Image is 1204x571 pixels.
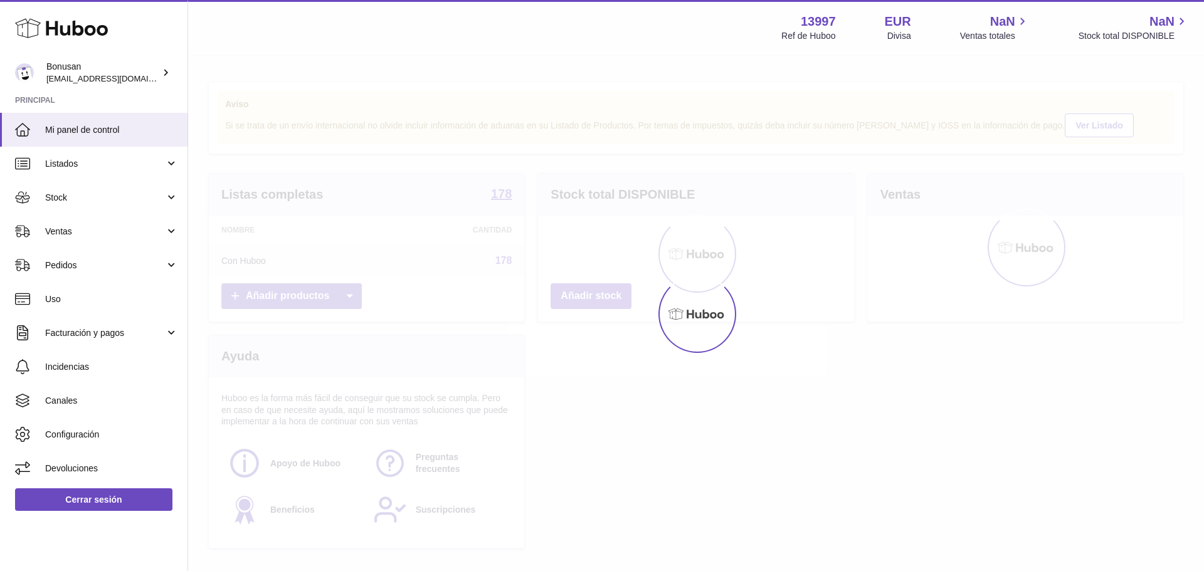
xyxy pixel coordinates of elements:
span: Facturación y pagos [45,327,165,339]
img: info@bonusan.es [15,63,34,82]
strong: 13997 [801,13,836,30]
span: Canales [45,395,178,407]
span: Ventas [45,226,165,238]
span: Uso [45,293,178,305]
a: NaN Ventas totales [960,13,1030,42]
span: [EMAIL_ADDRESS][DOMAIN_NAME] [46,73,184,83]
div: Divisa [887,30,911,42]
span: Mi panel de control [45,124,178,136]
a: Cerrar sesión [15,488,172,511]
div: Ref de Huboo [781,30,835,42]
span: Incidencias [45,361,178,373]
strong: EUR [885,13,911,30]
span: NaN [1149,13,1175,30]
span: Devoluciones [45,463,178,474]
span: NaN [990,13,1015,30]
span: Pedidos [45,259,165,271]
span: Ventas totales [960,30,1030,42]
span: Stock total DISPONIBLE [1079,30,1189,42]
span: Listados [45,158,165,170]
div: Bonusan [46,61,159,85]
span: Stock [45,192,165,204]
span: Configuración [45,429,178,441]
a: NaN Stock total DISPONIBLE [1079,13,1189,42]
